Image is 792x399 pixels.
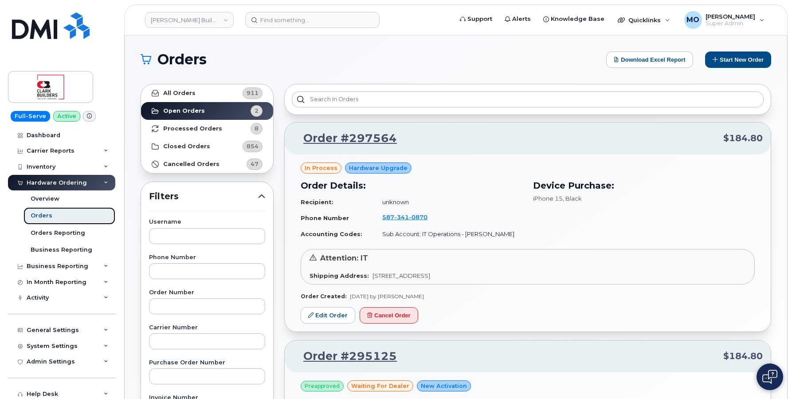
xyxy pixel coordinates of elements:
[163,125,222,132] strong: Processed Orders
[149,360,265,366] label: Purchase Order Number
[163,90,196,97] strong: All Orders
[255,124,259,133] span: 8
[351,382,409,390] span: waiting for dealer
[251,160,259,168] span: 47
[421,382,467,390] span: New Activation
[533,195,563,202] span: iPhone 15
[374,194,522,210] td: unknown
[382,213,438,221] a: 5873410870
[149,190,258,203] span: Filters
[305,164,337,172] span: in process
[374,226,522,242] td: Sub Account: IT Operations - [PERSON_NAME]
[141,120,273,138] a: Processed Orders8
[141,138,273,155] a: Closed Orders854
[705,51,771,68] button: Start New Order
[141,102,273,120] a: Open Orders2
[247,142,259,150] span: 854
[723,350,763,363] span: $184.80
[301,179,522,192] h3: Order Details:
[163,107,205,115] strong: Open Orders
[301,214,349,221] strong: Phone Number
[301,198,333,205] strong: Recipient:
[157,53,207,66] span: Orders
[163,143,210,150] strong: Closed Orders
[301,307,355,324] a: Edit Order
[149,255,265,261] label: Phone Number
[305,382,340,390] span: Preapproved
[141,84,273,102] a: All Orders911
[149,219,265,225] label: Username
[141,155,273,173] a: Cancelled Orders47
[382,213,427,221] span: 587
[310,272,369,279] strong: Shipping Address:
[693,51,702,68] a: View this xlsx file
[247,89,259,97] span: 911
[255,107,259,115] span: 2
[563,195,582,202] span: , Black
[394,213,409,221] span: 341
[293,348,397,364] a: Order #295125
[292,91,764,107] input: Search in orders
[723,132,763,145] span: $184.80
[409,213,427,221] span: 0870
[606,51,693,68] button: Download Excel Report
[762,370,777,384] img: Open chat
[350,293,424,300] span: [DATE] by [PERSON_NAME]
[349,164,408,172] span: Hardware Upgrade
[533,179,755,192] h3: Device Purchase:
[694,53,702,60] img: beside-link-icon.svg
[360,307,418,324] button: Cancel Order
[372,272,430,279] span: [STREET_ADDRESS]
[163,161,220,168] strong: Cancelled Orders
[320,254,368,262] span: Attention: IT
[301,293,346,300] strong: Order Created:
[301,230,362,237] strong: Accounting Codes:
[149,290,265,296] label: Order Number
[293,130,397,146] a: Order #297564
[149,325,265,331] label: Carrier Number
